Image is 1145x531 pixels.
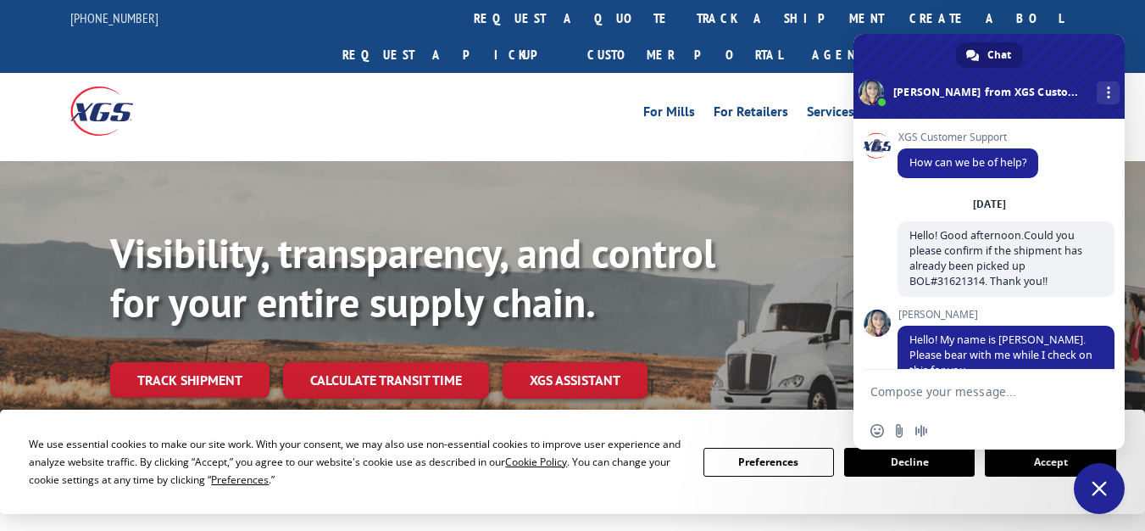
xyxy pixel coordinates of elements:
[505,455,567,469] span: Cookie Policy
[70,9,158,26] a: [PHONE_NUMBER]
[914,424,928,438] span: Audio message
[110,226,715,328] b: Visibility, transparency, and control for your entire supply chain.
[807,105,854,124] a: Services
[575,36,795,73] a: Customer Portal
[330,36,575,73] a: Request a pickup
[898,309,1114,321] span: [PERSON_NAME]
[985,448,1115,477] button: Accept
[870,384,1070,400] textarea: Compose your message...
[703,448,834,477] button: Preferences
[909,228,1082,288] span: Hello! Good afternoon.Could you please confirm if the shipment has already been picked up BOL#316...
[898,131,1038,143] span: XGS Customer Support
[795,36,878,73] a: Agent
[503,362,648,399] a: XGS ASSISTANT
[110,362,270,398] a: Track shipment
[1074,463,1125,514] div: Close chat
[909,155,1026,170] span: How can we be of help?
[29,435,682,489] div: We use essential cookies to make our site work. With your consent, we may also use non-essential ...
[956,42,1023,68] div: Chat
[892,424,906,438] span: Send a file
[211,472,269,487] span: Preferences
[283,362,489,399] a: Calculate transit time
[1097,81,1120,104] div: More channels
[987,42,1011,68] span: Chat
[714,105,788,124] a: For Retailers
[844,448,975,477] button: Decline
[870,424,884,438] span: Insert an emoji
[643,105,695,124] a: For Mills
[909,333,1092,377] span: Hello! My name is [PERSON_NAME]. Please bear with me while I check on this for you
[973,199,1006,210] div: [DATE]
